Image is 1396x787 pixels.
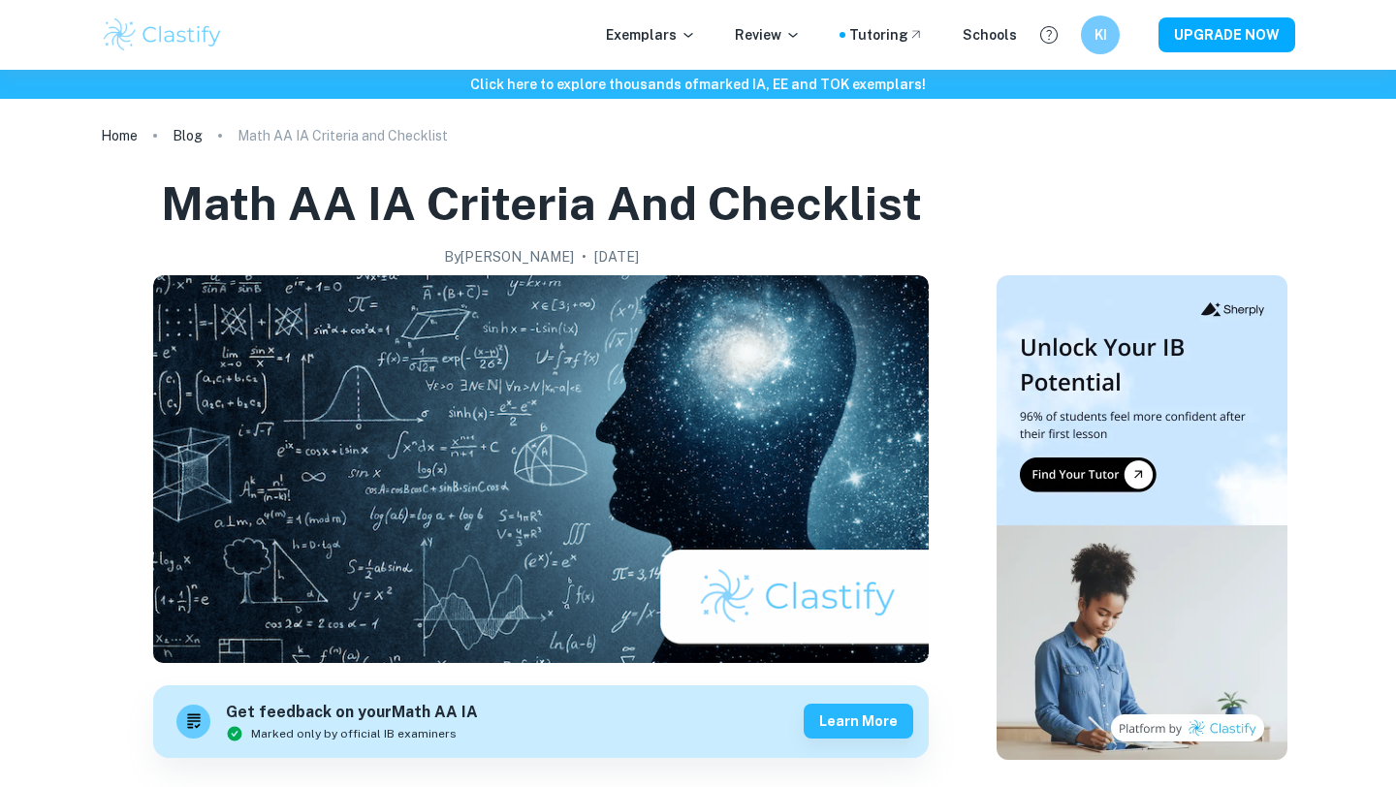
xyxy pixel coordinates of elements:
[444,246,574,268] h2: By [PERSON_NAME]
[594,246,639,268] h2: [DATE]
[997,275,1287,760] img: Thumbnail
[4,74,1392,95] h6: Click here to explore thousands of marked IA, EE and TOK exemplars !
[804,704,913,739] button: Learn more
[1081,16,1120,54] button: KI
[173,122,203,149] a: Blog
[251,725,457,742] span: Marked only by official IB examiners
[101,16,224,54] img: Clastify logo
[226,701,478,725] h6: Get feedback on your Math AA IA
[849,24,924,46] a: Tutoring
[1032,18,1065,51] button: Help and Feedback
[153,685,929,758] a: Get feedback on yourMath AA IAMarked only by official IB examinersLearn more
[153,275,929,663] img: Math AA IA Criteria and Checklist cover image
[735,24,801,46] p: Review
[1090,24,1112,46] h6: KI
[161,173,922,235] h1: Math AA IA Criteria and Checklist
[1158,17,1295,52] button: UPGRADE NOW
[606,24,696,46] p: Exemplars
[582,246,587,268] p: •
[963,24,1017,46] a: Schools
[238,125,448,146] p: Math AA IA Criteria and Checklist
[101,122,138,149] a: Home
